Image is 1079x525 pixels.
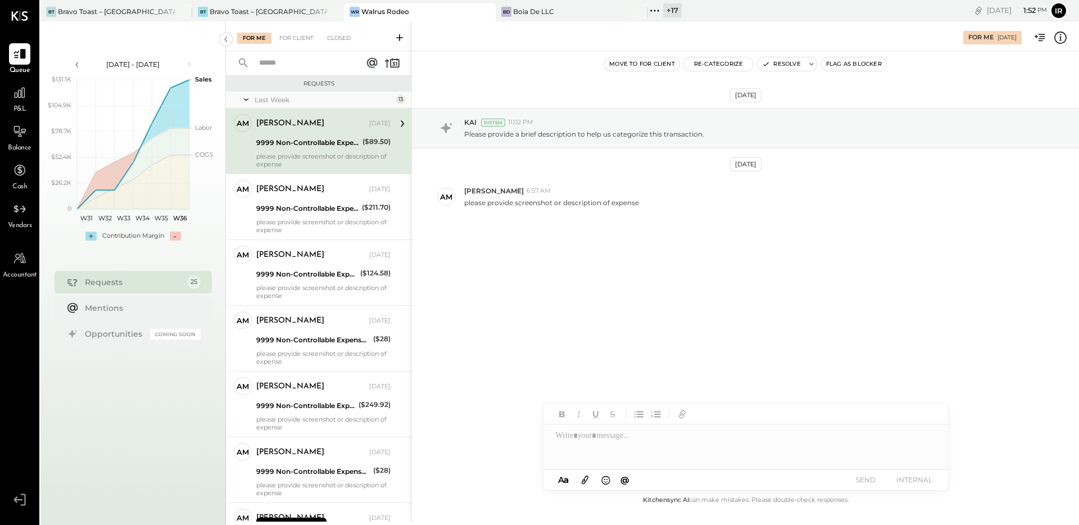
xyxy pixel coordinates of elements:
[170,232,181,241] div: -
[10,66,30,76] span: Queue
[369,448,391,457] div: [DATE]
[684,57,754,71] button: Re-Categorize
[256,315,324,327] div: [PERSON_NAME]
[1,43,39,76] a: Queue
[1,121,39,153] a: Balance
[102,232,164,241] div: Contribution Margin
[85,302,195,314] div: Mentions
[973,4,984,16] div: copy link
[508,118,533,127] span: 11:02 PM
[195,75,212,83] text: Sales
[256,381,324,392] div: [PERSON_NAME]
[369,119,391,128] div: [DATE]
[481,119,505,126] div: System
[663,3,682,17] div: + 17
[237,315,249,326] div: AM
[369,514,391,523] div: [DATE]
[237,381,249,392] div: AM
[256,415,391,431] div: please provide screenshot or description of expense
[256,118,324,129] div: [PERSON_NAME]
[321,33,356,44] div: Closed
[256,400,355,411] div: 9999 Non-Controllable Expenses:Other Income and Expenses:To Be Classified P&L
[256,334,370,346] div: 9999 Non-Controllable Expenses:Other Income and Expenses:To Be Classified P&L
[237,513,249,523] div: AM
[195,124,212,132] text: Labor
[237,118,249,129] div: AM
[605,407,620,422] button: Strikethrough
[8,143,31,153] span: Balance
[373,333,391,345] div: ($28)
[173,214,187,222] text: W36
[369,185,391,194] div: [DATE]
[98,214,112,222] text: W32
[675,407,690,422] button: Add URL
[85,277,182,288] div: Requests
[464,186,524,196] span: [PERSON_NAME]
[373,465,391,476] div: ($28)
[256,466,370,477] div: 9999 Non-Controllable Expenses:Other Income and Expenses:To Be Classified P&L
[369,251,391,260] div: [DATE]
[361,7,409,16] div: Walrus Rodeo
[67,205,71,212] text: 0
[256,269,357,280] div: 9999 Non-Controllable Expenses:Other Income and Expenses:To Be Classified P&L
[256,152,391,168] div: please provide screenshot or description of expense
[564,474,569,485] span: a
[464,117,477,127] span: KAI
[255,95,393,105] div: Last Week
[892,472,937,487] button: INTERNAL
[256,137,359,148] div: 9999 Non-Controllable Expenses:Other Income and Expenses:To Be Classified P&L
[256,447,324,458] div: [PERSON_NAME]
[135,214,150,222] text: W34
[1,82,39,115] a: P&L
[198,7,208,17] div: BT
[605,57,679,71] button: Move to for client
[256,513,324,524] div: [PERSON_NAME]
[632,407,646,422] button: Unordered List
[1050,2,1068,20] button: Ir
[256,250,324,261] div: [PERSON_NAME]
[150,329,201,340] div: Coming Soon
[555,407,569,422] button: Bold
[822,57,886,71] button: Flag as Blocker
[362,202,391,213] div: ($211.70)
[51,127,71,135] text: $78.7K
[396,95,405,104] div: 13
[256,284,391,300] div: please provide screenshot or description of expense
[237,447,249,458] div: AM
[187,275,201,289] div: 25
[362,136,391,147] div: ($89.50)
[617,473,633,487] button: @
[588,407,603,422] button: Underline
[1,248,39,280] a: Accountant
[232,80,406,88] div: Requests
[649,407,663,422] button: Ordered List
[237,250,249,260] div: AM
[359,399,391,410] div: ($249.92)
[52,75,71,83] text: $131.1K
[46,7,56,17] div: BT
[968,33,994,42] div: For Me
[464,198,639,207] p: please provide screenshot or description of expense
[256,350,391,365] div: please provide screenshot or description of expense
[155,214,168,222] text: W35
[369,316,391,325] div: [DATE]
[274,33,319,44] div: For Client
[1,198,39,231] a: Vendors
[256,218,391,234] div: please provide screenshot or description of expense
[12,182,27,192] span: Cash
[555,474,573,486] button: Aa
[237,184,249,194] div: AM
[256,481,391,497] div: please provide screenshot or description of expense
[3,270,37,280] span: Accountant
[360,268,391,279] div: ($124.58)
[758,57,805,71] button: Resolve
[85,60,181,69] div: [DATE] - [DATE]
[51,153,71,161] text: $52.4K
[256,203,359,214] div: 9999 Non-Controllable Expenses:Other Income and Expenses:To Be Classified P&L
[464,129,704,139] p: Please provide a brief description to help us categorize this transaction.
[117,214,130,222] text: W33
[48,101,71,109] text: $104.9K
[998,34,1017,42] div: [DATE]
[620,474,629,485] span: @
[501,7,511,17] div: BD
